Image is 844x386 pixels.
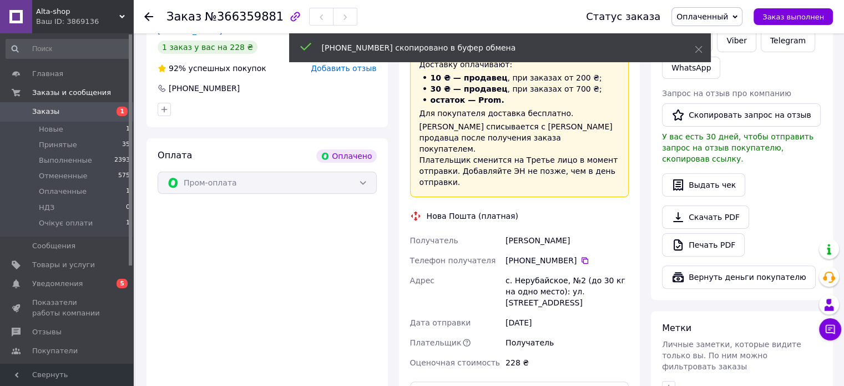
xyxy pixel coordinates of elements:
span: 35 [122,140,130,150]
div: [PHONE_NUMBER] [168,83,241,94]
span: Личные заметки, которые видите только вы. По ним можно фильтровать заказы [662,340,801,371]
div: Оплачено [316,149,376,163]
a: Telegram [761,29,815,52]
button: Чат с покупателем [819,318,841,340]
div: Нова Пошта (платная) [424,210,521,222]
span: Уведомления [32,279,83,289]
span: Выполненные [39,156,92,166]
div: Ваш ID: 3869136 [36,17,133,27]
div: Для покупателя доставка бесплатно. [420,108,620,119]
span: Дата отправки [410,318,471,327]
span: 575 [118,171,130,181]
span: Заказ [166,10,201,23]
span: 92% [169,64,186,73]
span: Оплаченные [39,187,87,197]
div: Получатель [503,333,631,353]
a: Скачать PDF [662,205,749,229]
div: [DATE] [503,313,631,333]
button: Скопировать запрос на отзыв [662,103,821,127]
div: [PERSON_NAME] списывается с [PERSON_NAME] продавца после получения заказа покупателем. Плательщик... [420,121,620,188]
span: НДЗ [39,203,54,213]
li: , при заказах от 700 ₴; [420,83,620,94]
li: , при заказах от 200 ₴; [420,72,620,83]
span: У вас есть 30 дней, чтобы отправить запрос на отзыв покупателю, скопировав ссылку. [662,132,813,163]
button: Вернуть деньги покупателю [662,265,816,289]
span: 1 [126,187,130,197]
span: Оплаченный [676,12,728,21]
span: Адрес [410,276,434,285]
span: Заказ выполнен [762,13,824,21]
span: Покупатели [32,346,78,356]
button: Заказ выполнен [754,8,833,25]
span: 2393 [114,156,130,166]
div: с. Нерубайское, №2 (до 30 кг на одно место): ул. [STREET_ADDRESS] [503,270,631,313]
span: Очікує оплати [39,218,93,228]
span: 1 [126,124,130,134]
span: 0 [126,203,130,213]
span: Оплата [158,150,192,161]
div: успешных покупок [158,63,266,74]
span: 5 [117,279,128,288]
input: Поиск [6,39,131,59]
span: Товары и услуги [32,260,95,270]
a: Viber [717,29,756,52]
a: [PERSON_NAME] [158,26,222,35]
span: 1 [126,218,130,228]
div: [PHONE_NUMBER] скопировано в буфер обмена [322,42,667,53]
span: Отзывы [32,327,62,337]
div: Статус заказа [586,11,660,22]
span: Alta-shop [36,7,119,17]
div: 1 заказ у вас на 228 ₴ [158,41,257,54]
span: Добавить отзыв [311,64,376,73]
span: №366359881 [205,10,284,23]
div: Вернуться назад [144,11,153,22]
span: Принятые [39,140,77,150]
span: остаток — Prom. [431,96,504,104]
span: Получатель [410,236,458,245]
span: Главная [32,69,63,79]
span: Сообщения [32,241,75,251]
div: 228 ₴ [503,353,631,373]
span: Показатели работы компании [32,298,103,318]
button: Выдать чек [662,173,745,197]
span: Отмененные [39,171,87,181]
span: Заказы и сообщения [32,88,111,98]
span: Оценочная стоимость [410,358,501,367]
span: Метки [662,323,691,333]
span: 10 ₴ — продавец [431,73,508,82]
div: [PHONE_NUMBER] [506,255,629,266]
div: [PERSON_NAME] [503,230,631,250]
span: 30 ₴ — продавец [431,84,508,93]
a: Печать PDF [662,233,745,257]
span: Плательщик [410,338,462,347]
a: WhatsApp [662,57,720,79]
span: Новые [39,124,63,134]
span: Телефон получателя [410,256,496,265]
span: Запрос на отзыв про компанию [662,89,791,98]
span: 1 [117,107,128,116]
span: Заказы [32,107,59,117]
